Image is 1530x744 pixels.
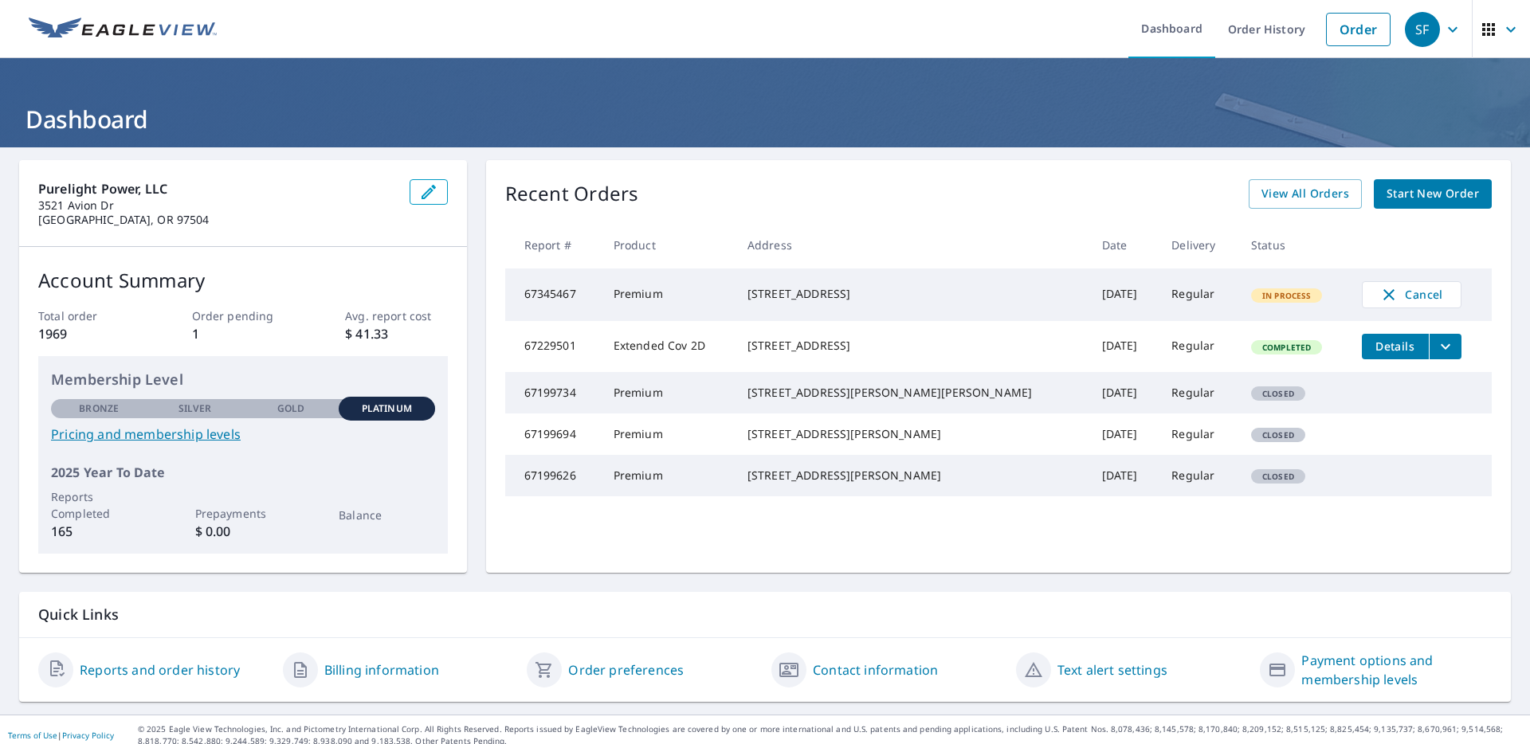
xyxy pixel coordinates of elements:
td: [DATE] [1089,372,1159,413]
th: Date [1089,221,1159,268]
td: Regular [1159,372,1238,413]
td: 67199734 [505,372,601,413]
div: [STREET_ADDRESS] [747,338,1077,354]
p: 1 [192,324,294,343]
div: [STREET_ADDRESS][PERSON_NAME] [747,468,1077,484]
a: Text alert settings [1057,660,1167,679]
button: detailsBtn-67229501 [1362,334,1429,359]
p: Recent Orders [505,179,639,209]
p: | [8,730,114,740]
button: Cancel [1362,281,1461,308]
p: Quick Links [38,605,1492,625]
span: Details [1371,339,1419,354]
td: [DATE] [1089,268,1159,321]
td: Premium [601,413,735,455]
span: Closed [1253,388,1304,399]
a: View All Orders [1249,179,1362,209]
button: filesDropdownBtn-67229501 [1429,334,1461,359]
td: Premium [601,268,735,321]
th: Product [601,221,735,268]
div: [STREET_ADDRESS][PERSON_NAME] [747,426,1077,442]
p: $ 0.00 [195,522,291,541]
td: Premium [601,455,735,496]
p: Total order [38,307,140,324]
td: [DATE] [1089,321,1159,372]
td: 67199626 [505,455,601,496]
a: Pricing and membership levels [51,425,435,444]
p: Purelight Power, LLC [38,179,397,198]
span: Closed [1253,429,1304,441]
p: Reports Completed [51,488,147,522]
span: Cancel [1379,285,1445,304]
div: SF [1405,12,1440,47]
a: Order [1326,13,1391,46]
p: Platinum [362,401,412,416]
p: Order pending [192,307,294,324]
p: 3521 Avion Dr [38,198,397,213]
span: Closed [1253,471,1304,482]
p: Balance [339,507,434,523]
td: Premium [601,372,735,413]
a: Order preferences [568,660,684,679]
p: 1969 [38,324,140,343]
img: EV Logo [29,18,217,41]
p: 165 [51,522,147,541]
p: Account Summary [38,266,448,295]
a: Payment options and membership levels [1301,651,1492,689]
h1: Dashboard [19,103,1511,135]
span: Completed [1253,342,1320,353]
th: Address [735,221,1089,268]
div: [STREET_ADDRESS][PERSON_NAME][PERSON_NAME] [747,385,1077,401]
td: Regular [1159,321,1238,372]
a: Start New Order [1374,179,1492,209]
p: Membership Level [51,369,435,390]
th: Delivery [1159,221,1238,268]
a: Contact information [813,660,938,679]
td: [DATE] [1089,413,1159,455]
th: Report # [505,221,601,268]
span: In Process [1253,290,1321,301]
td: Regular [1159,413,1238,455]
td: [DATE] [1089,455,1159,496]
a: Reports and order history [80,660,240,679]
td: 67199694 [505,413,601,455]
p: Silver [178,401,212,416]
td: Regular [1159,268,1238,321]
a: Billing information [324,660,439,679]
td: Extended Cov 2D [601,321,735,372]
p: Gold [277,401,304,416]
th: Status [1238,221,1349,268]
a: Terms of Use [8,730,57,741]
p: 2025 Year To Date [51,463,435,482]
span: View All Orders [1261,184,1349,204]
span: Start New Order [1387,184,1479,204]
td: Regular [1159,455,1238,496]
p: $ 41.33 [345,324,447,343]
div: [STREET_ADDRESS] [747,286,1077,302]
p: [GEOGRAPHIC_DATA], OR 97504 [38,213,397,227]
p: Bronze [79,401,119,416]
td: 67229501 [505,321,601,372]
td: 67345467 [505,268,601,321]
p: Avg. report cost [345,307,447,324]
a: Privacy Policy [62,730,114,741]
p: Prepayments [195,505,291,522]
